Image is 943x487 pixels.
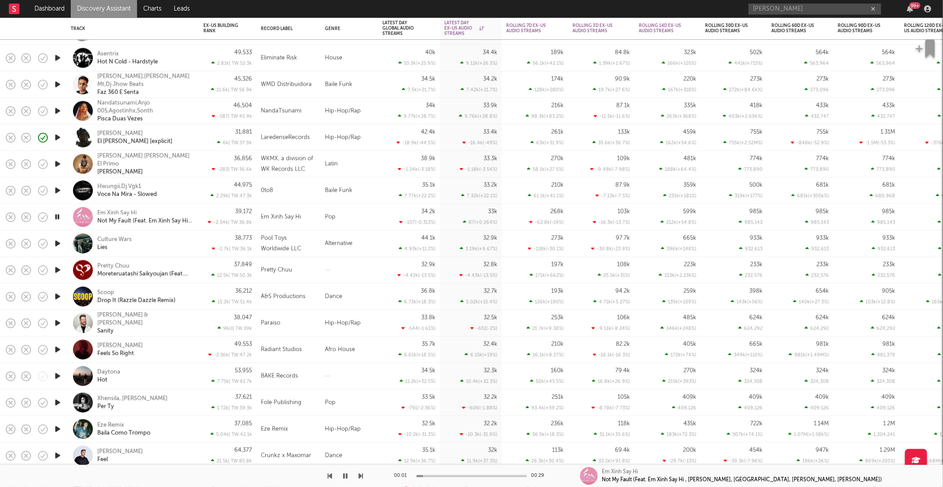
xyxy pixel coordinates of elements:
div: -9.51k ( -8.24 % ) [592,326,630,331]
div: House [321,45,378,72]
div: 346k ( +248 % ) [660,326,696,331]
div: Rolling 60D Ex-US Audio Streams [771,23,816,34]
div: -18.9k ( -44.5 % ) [397,140,435,146]
div: 233k [817,262,829,268]
div: Hot [97,376,107,384]
div: Moreteruatashi Saikyoujan (Feat. Yurinya) [97,270,192,278]
div: 167k ( +318 % ) [662,87,696,93]
div: 34.2k [421,209,435,215]
div: 396k ( +148 % ) [661,246,696,252]
div: 502k [750,50,763,56]
div: 433k [816,103,829,109]
div: 35.6k ( +36.7 % ) [592,140,630,146]
div: 109k [617,156,630,162]
div: 774k [816,156,829,162]
div: 4.71k ( +5.27 % ) [593,299,630,305]
div: 755k [750,129,763,135]
a: [PERSON_NAME] [97,342,143,350]
div: 564k [816,50,829,56]
div: 106k [617,315,630,321]
div: 2.81k | TW: 52.3k [203,61,252,66]
div: Record Label [261,26,303,31]
div: -62.8k ( -19 % ) [529,220,564,225]
div: Pool Toys Worldwide LLC [261,233,316,254]
div: 233k [750,262,763,268]
div: 210k [551,183,564,188]
div: 681k ( +305k % ) [791,193,829,199]
a: Sanity [97,327,114,335]
div: 253k [551,315,564,321]
a: Hot N Cold - Hardstyle [97,58,158,66]
div: Hip-Hop/Rap [321,125,378,151]
div: 4.93k ( +11.2 % ) [399,246,435,252]
div: Afro House [321,337,378,363]
a: Lies [97,243,107,251]
div: 905k [882,289,895,294]
div: 33k [488,209,497,215]
div: 38,047 [234,315,252,321]
div: 35.1k [422,183,435,188]
div: 481k [683,156,696,162]
div: 10.3k ( +25.9 % ) [398,61,435,66]
div: 103k ( +12.8 % ) [860,299,895,305]
div: 97.7k [616,236,630,241]
div: 21.7k ( +9.38 % ) [527,326,564,331]
div: 36.8k [421,289,435,294]
div: Ex-US Building Rank [203,23,239,34]
div: 223k [684,262,696,268]
button: 99+ [907,5,913,12]
div: 213k ( +2.23k % ) [659,273,696,278]
a: Hwungii,Dj Vgk1 [97,183,141,190]
div: 87.1k [616,103,630,109]
a: Xhensila, [PERSON_NAME] [97,395,168,403]
div: 171k ( +662 % ) [530,273,564,278]
div: 37,849 [234,262,252,268]
div: 32.7k [484,289,497,294]
div: Dance [321,284,378,310]
div: 19.7k ( +27.6 % ) [593,87,630,93]
a: [PERSON_NAME] [97,168,143,176]
div: Pop [321,204,378,231]
div: 270k [551,156,564,162]
div: 773,890 [871,167,895,172]
div: 933k [750,236,763,241]
a: El [PERSON_NAME] [explicit] [97,137,172,145]
div: 6k | TW: 37.9k [203,140,252,146]
div: 44,975 [234,183,252,188]
div: 263k ( +368 % ) [661,114,696,119]
div: 774k [882,156,895,162]
div: 166k ( +105 % ) [662,61,696,66]
div: Hip-Hop/Rap [321,98,378,125]
div: Eliminate Risk [261,53,297,63]
div: -4.42k ( -13.5 % ) [397,273,435,278]
div: 49,533 [234,50,252,56]
div: 3.19k ( +9.67 % ) [460,246,497,252]
div: 36,212 [235,289,252,294]
div: 34.4k [483,50,497,56]
div: 398k [749,289,763,294]
div: 459k [683,129,696,135]
a: Baila Como Trompo [97,429,150,437]
div: 31,881 [235,129,252,135]
div: 90.9k [615,76,630,82]
div: 441k ( +715 % ) [729,61,763,66]
div: -651 ( -2 % ) [470,326,497,331]
div: 335k [684,103,696,109]
a: Asentrix [97,50,119,58]
div: 63k ( +31.9 % ) [531,140,564,146]
div: 323k [684,50,696,56]
div: 45,326 [234,76,252,82]
div: 32.9k [483,236,497,241]
div: [PERSON_NAME] & [PERSON_NAME] [97,311,192,327]
a: Per Ty [97,403,114,411]
div: 273k [551,236,564,241]
div: Rolling 14D Ex-US Audio Streams [639,23,683,34]
a: Drop It (Razzle Dazzle Remix) [97,297,176,304]
div: 32.8k [483,262,497,268]
div: Paraiso [261,318,280,328]
div: WMD Distribuidora [261,79,312,90]
div: 500k [749,183,763,188]
div: [PERSON_NAME],[PERSON_NAME] Mt,Dj Jhow Beats [97,72,192,88]
div: 563,964 [870,61,895,66]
